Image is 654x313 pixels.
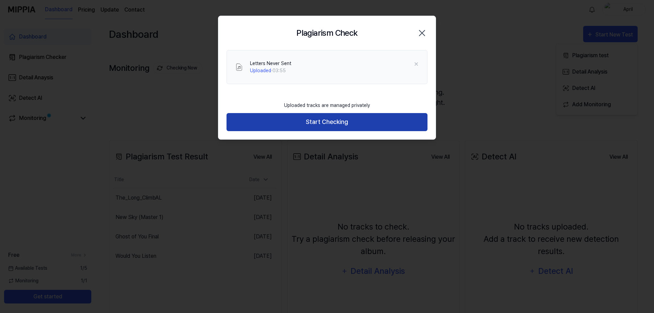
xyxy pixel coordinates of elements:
h2: Plagiarism Check [296,27,357,39]
button: Start Checking [227,113,427,131]
span: Uploaded [250,68,271,73]
div: Letters Never Sent [250,60,291,67]
img: File Select [235,63,243,71]
div: Uploaded tracks are managed privately [280,98,374,113]
div: · 03:55 [250,67,291,74]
